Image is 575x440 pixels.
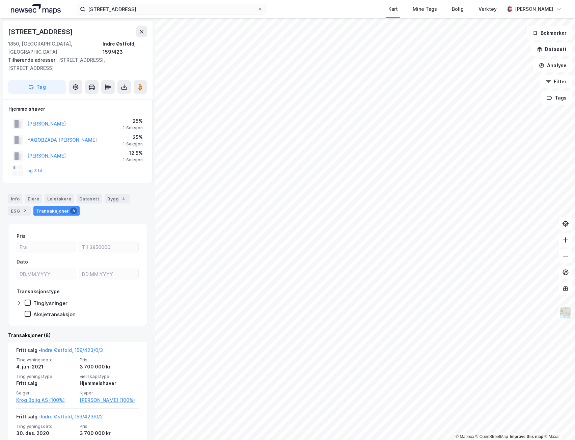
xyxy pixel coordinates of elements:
span: Tinglysningstype [16,374,76,379]
input: Fra [17,242,76,252]
div: Hjemmelshaver [80,379,139,387]
div: Eiere [25,194,42,203]
span: Pris [80,357,139,363]
div: Pris [17,232,26,240]
a: Mapbox [456,434,474,439]
button: Filter [540,75,572,88]
div: Info [8,194,22,203]
div: [STREET_ADDRESS] [8,26,74,37]
div: Leietakere [45,194,74,203]
a: [PERSON_NAME] (100%) [80,396,139,404]
div: 12.5% [123,149,143,157]
input: DD.MM.YYYY [79,269,138,279]
span: Kjøper [80,390,139,396]
span: Eierskapstype [80,374,139,379]
div: [STREET_ADDRESS], [STREET_ADDRESS] [8,56,142,72]
img: logo.a4113a55bc3d86da70a041830d287a7e.svg [11,4,61,14]
div: Datasett [77,194,102,203]
div: Mine Tags [413,5,437,13]
span: Tinglysningsdato [16,423,76,429]
div: [PERSON_NAME] [515,5,553,13]
div: 1 Seksjon [123,157,143,163]
div: Transaksjoner [33,206,80,216]
a: OpenStreetMap [475,434,508,439]
div: Fritt salg - [16,413,103,423]
div: 2 [21,208,28,214]
div: 1850, [GEOGRAPHIC_DATA], [GEOGRAPHIC_DATA] [8,40,103,56]
input: Til 3850000 [79,242,138,252]
a: Improve this map [510,434,543,439]
div: Aksjetransaksjon [33,311,76,318]
div: Transaksjoner (8) [8,331,147,339]
div: 3 700 000 kr [80,429,139,437]
span: Selger [16,390,76,396]
div: 25% [123,133,143,141]
button: Tag [8,80,66,94]
div: 30. des. 2020 [16,429,76,437]
div: Kart [388,5,398,13]
div: Kontrollprogram for chat [541,408,575,440]
button: Datasett [531,43,572,56]
img: Z [559,306,572,319]
a: Indre Østfold, 159/423/0/2 [41,414,103,419]
div: Indre Østfold, 159/423 [103,40,147,56]
div: 25% [123,117,143,125]
div: 8 [70,208,77,214]
span: Tilhørende adresser: [8,57,58,63]
a: Indre Østfold, 159/423/0/3 [41,347,103,353]
iframe: Chat Widget [541,408,575,440]
div: Tinglysninger [33,300,67,306]
div: ESG [8,206,31,216]
div: 4. juni 2021 [16,363,76,371]
input: Søk på adresse, matrikkel, gårdeiere, leietakere eller personer [85,4,257,14]
input: DD.MM.YYYY [17,269,76,279]
div: Bygg [105,194,130,203]
button: Tags [541,91,572,105]
div: Bolig [452,5,464,13]
span: Pris [80,423,139,429]
div: Dato [17,258,28,266]
span: Tinglysningsdato [16,357,76,363]
button: Analyse [533,59,572,72]
div: Hjemmelshaver [8,105,147,113]
div: Fritt salg [16,379,76,387]
a: Krog Bolig AS (100%) [16,396,76,404]
div: 1 Seksjon [123,125,143,131]
button: Bokmerker [527,26,572,40]
div: 1 Seksjon [123,141,143,147]
div: 4 [120,195,127,202]
div: 3 700 000 kr [80,363,139,371]
div: Verktøy [478,5,497,13]
div: Transaksjonstype [17,287,60,296]
div: Fritt salg - [16,346,103,357]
